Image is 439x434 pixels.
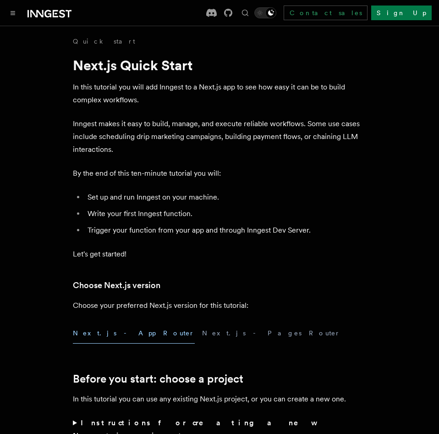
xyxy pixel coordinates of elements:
[284,6,368,20] a: Contact sales
[73,373,243,385] a: Before you start: choose a project
[85,224,366,237] li: Trigger your function from your app and through Inngest Dev Server.
[7,7,18,18] button: Toggle navigation
[73,299,366,312] p: Choose your preferred Next.js version for this tutorial:
[73,117,366,156] p: Inngest makes it easy to build, manage, and execute reliable workflows. Some use cases include sc...
[85,191,366,204] li: Set up and run Inngest on your machine.
[73,37,135,46] a: Quick start
[85,207,366,220] li: Write your first Inngest function.
[73,167,366,180] p: By the end of this ten-minute tutorial you will:
[240,7,251,18] button: Find something...
[73,279,160,292] a: Choose Next.js version
[202,323,340,344] button: Next.js - Pages Router
[73,323,195,344] button: Next.js - App Router
[73,57,366,73] h1: Next.js Quick Start
[73,81,366,106] p: In this tutorial you will add Inngest to a Next.js app to see how easy it can be to build complex...
[371,6,432,20] a: Sign Up
[73,393,366,406] p: In this tutorial you can use any existing Next.js project, or you can create a new one.
[254,7,276,18] button: Toggle dark mode
[73,248,366,261] p: Let's get started!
